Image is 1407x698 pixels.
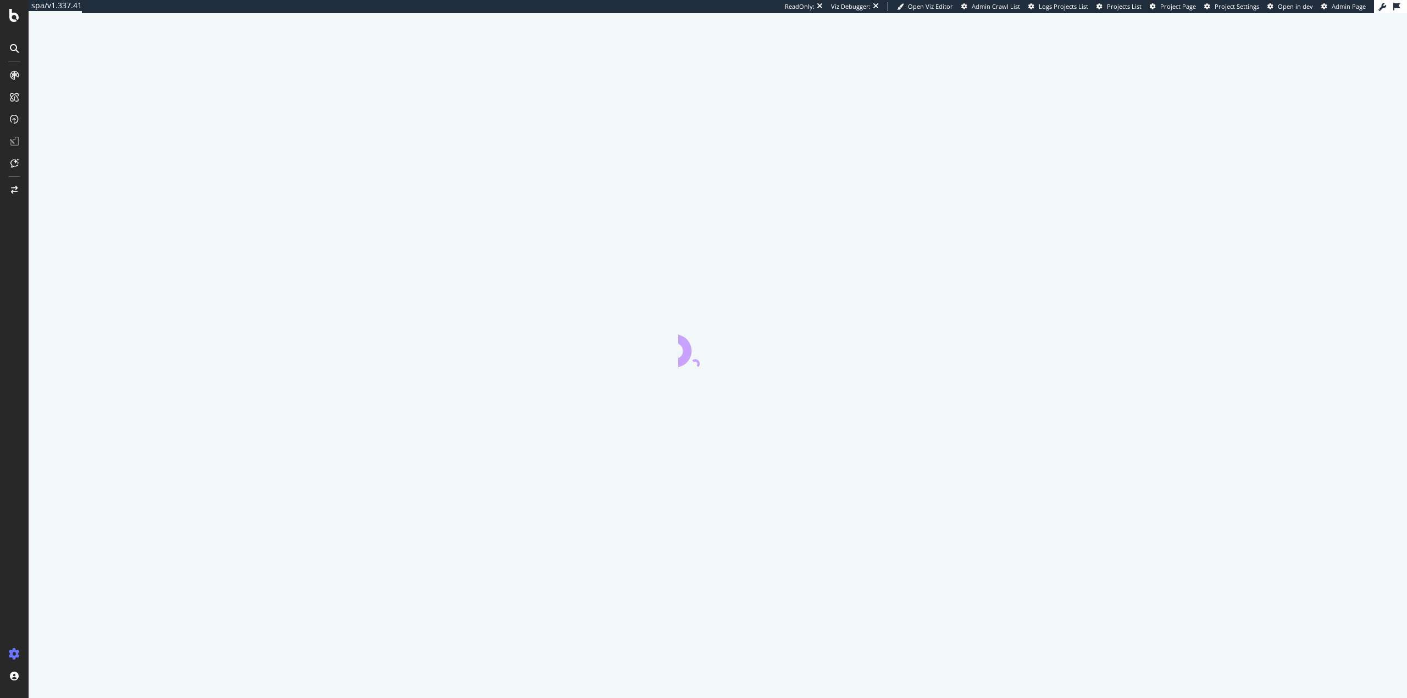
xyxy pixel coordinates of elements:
[1204,2,1259,11] a: Project Settings
[1332,2,1366,10] span: Admin Page
[1150,2,1196,11] a: Project Page
[1096,2,1142,11] a: Projects List
[1160,2,1196,10] span: Project Page
[897,2,953,11] a: Open Viz Editor
[1321,2,1366,11] a: Admin Page
[678,327,757,367] div: animation
[785,2,815,11] div: ReadOnly:
[1107,2,1142,10] span: Projects List
[831,2,871,11] div: Viz Debugger:
[908,2,953,10] span: Open Viz Editor
[1028,2,1088,11] a: Logs Projects List
[1278,2,1313,10] span: Open in dev
[961,2,1020,11] a: Admin Crawl List
[1267,2,1313,11] a: Open in dev
[1039,2,1088,10] span: Logs Projects List
[1215,2,1259,10] span: Project Settings
[972,2,1020,10] span: Admin Crawl List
